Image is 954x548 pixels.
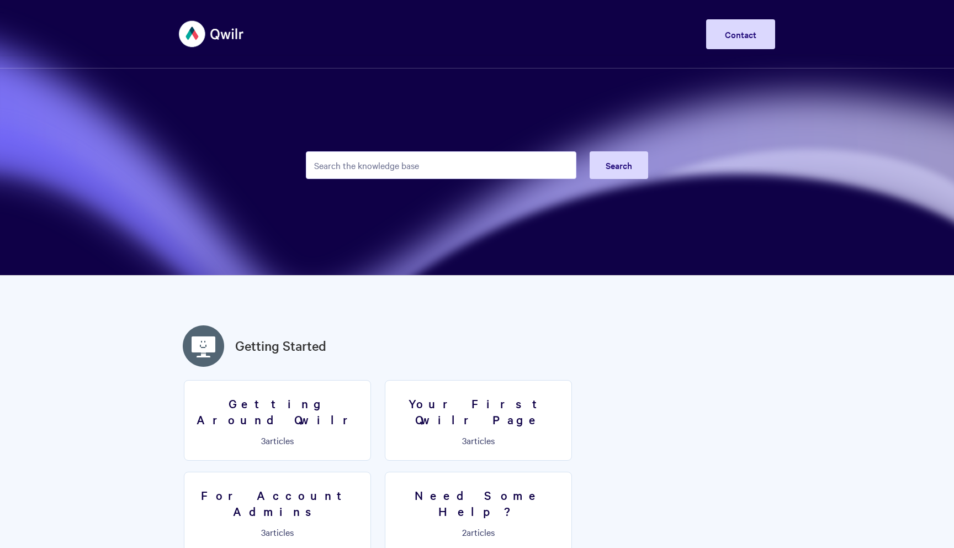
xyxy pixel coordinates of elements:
p: articles [392,435,565,445]
h3: Getting Around Qwilr [191,396,364,427]
span: 3 [462,434,467,446]
span: 3 [261,526,266,538]
input: Search the knowledge base [306,151,576,179]
span: 2 [462,526,467,538]
p: articles [392,527,565,537]
a: Getting Around Qwilr 3articles [184,380,371,461]
p: articles [191,435,364,445]
h3: Need Some Help? [392,487,565,519]
a: Your First Qwilr Page 3articles [385,380,572,461]
a: Contact [706,19,775,49]
a: Getting Started [235,336,326,356]
button: Search [590,151,648,179]
p: articles [191,527,364,537]
h3: For Account Admins [191,487,364,519]
h3: Your First Qwilr Page [392,396,565,427]
span: 3 [261,434,266,446]
img: Qwilr Help Center [179,13,245,55]
span: Search [606,159,632,171]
